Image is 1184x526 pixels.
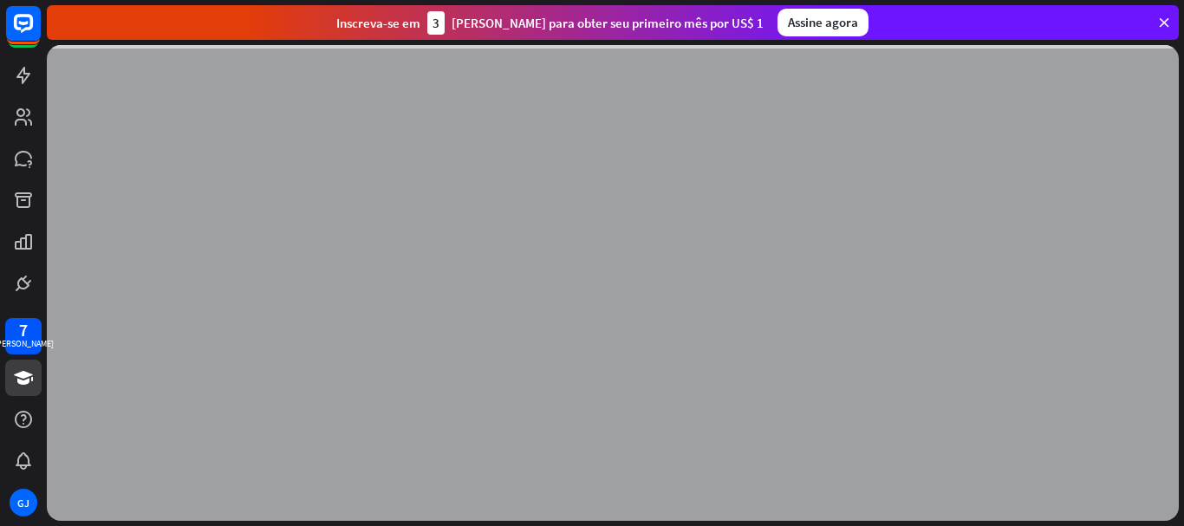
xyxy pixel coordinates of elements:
font: [PERSON_NAME] para obter seu primeiro mês por US$ 1 [452,15,764,31]
font: Assine agora [788,14,858,30]
font: Inscreva-se em [336,15,420,31]
font: GJ [17,497,29,510]
a: 7 [PERSON_NAME] [5,318,42,354]
font: 3 [433,15,439,31]
font: 7 [19,319,28,341]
